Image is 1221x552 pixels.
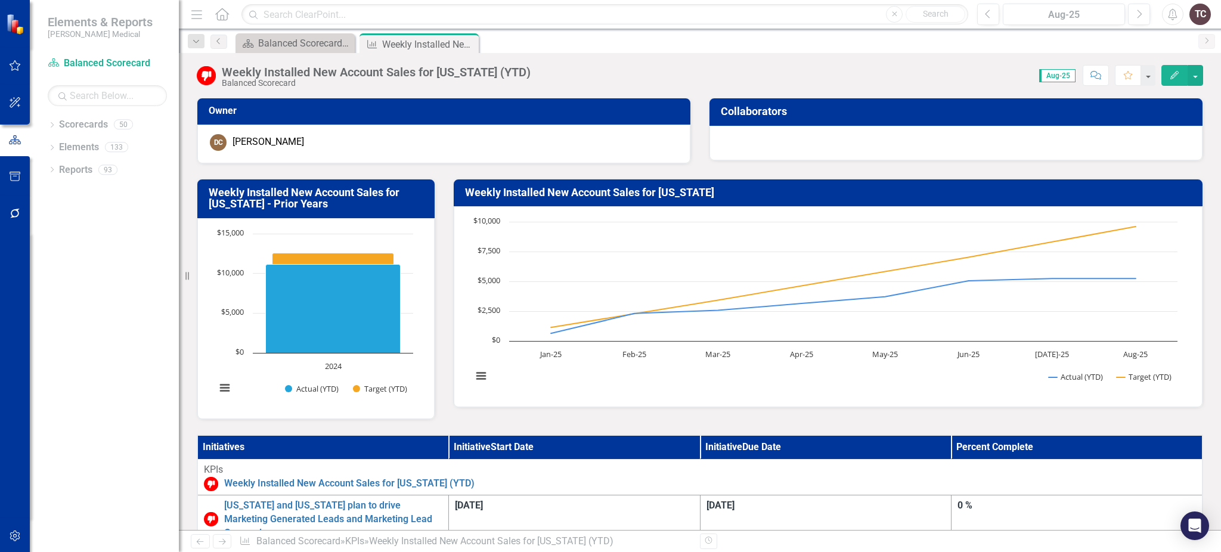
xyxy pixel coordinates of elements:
[217,227,244,238] text: $15,000
[48,85,167,106] input: Search Below...
[210,228,419,407] svg: Interactive chart
[1039,69,1076,82] span: Aug-25
[705,349,730,359] text: Mar-25
[1117,371,1172,382] button: Show Target (YTD)
[622,349,646,359] text: Feb-25
[272,253,394,353] path: 2024, 12,588. Target (YTD).
[706,500,735,511] span: [DATE]
[369,535,613,547] div: Weekly Installed New Account Sales for [US_STATE] (YTD)
[721,106,1195,117] h3: Collaborators
[325,361,342,371] text: 2024
[1035,349,1069,359] text: [DATE]-25
[59,118,108,132] a: Scorecards
[217,267,244,278] text: $10,000
[700,495,952,544] td: Double-Click to Edit
[221,306,244,317] text: $5,000
[59,141,99,154] a: Elements
[48,57,167,70] a: Balanced Scorecard
[266,265,401,353] g: Actual (YTD), bar series 1 of 2 with 1 bar.
[465,187,1196,199] h3: Weekly Installed New Account Sales for [US_STATE]
[98,165,117,175] div: 93
[238,36,352,51] a: Balanced Scorecard Welcome Page
[209,187,427,210] h3: Weekly Installed New Account Sales for [US_STATE] - Prior Years
[872,349,898,359] text: May-25
[473,215,500,226] text: $10,000
[923,9,949,18] span: Search
[235,346,244,357] text: $0
[1003,4,1125,25] button: Aug-25
[1123,349,1148,359] text: Aug-25
[1189,4,1211,25] button: TC
[789,349,813,359] text: Apr-25
[222,79,531,88] div: Balanced Scorecard
[233,135,304,149] div: [PERSON_NAME]
[256,535,340,547] a: Balanced Scorecard
[48,15,153,29] span: Elements & Reports
[197,495,449,544] td: Double-Click to Edit Right Click for Context Menu
[222,66,531,79] div: Weekly Installed New Account Sales for [US_STATE] (YTD)
[906,6,965,23] button: Search
[952,495,1203,544] td: Double-Click to Edit
[957,499,1196,513] div: 0 %
[345,535,364,547] a: KPIs
[1049,371,1104,382] button: Show Actual (YTD)
[114,120,133,130] div: 50
[472,367,489,384] button: View chart menu, Chart
[382,37,476,52] div: Weekly Installed New Account Sales for [US_STATE] (YTD)
[204,477,218,491] img: Below Target
[1007,8,1121,22] div: Aug-25
[224,499,442,540] a: [US_STATE] and [US_STATE] plan to drive Marketing Generated Leads and Marketing Lead Conversions
[478,275,500,286] text: $5,000
[59,163,92,177] a: Reports
[466,216,1183,395] svg: Interactive chart
[209,106,683,116] h3: Owner
[105,142,128,153] div: 133
[48,29,153,39] small: [PERSON_NAME] Medical
[241,4,968,25] input: Search ClearPoint...
[216,379,233,396] button: View chart menu, Chart
[449,495,701,544] td: Double-Click to Edit
[539,349,562,359] text: Jan-25
[210,228,422,407] div: Chart. Highcharts interactive chart.
[478,305,500,315] text: $2,500
[224,477,1196,491] a: Weekly Installed New Account Sales for [US_STATE] (YTD)
[466,216,1191,395] div: Chart. Highcharts interactive chart.
[197,66,216,85] img: Below Target
[353,383,408,394] button: Show Target (YTD)
[285,383,339,394] button: Show Actual (YTD)
[204,512,218,526] img: Below Target
[258,36,352,51] div: Balanced Scorecard Welcome Page
[956,349,980,359] text: Jun-25
[1180,511,1209,540] div: Open Intercom Messenger
[492,334,500,345] text: $0
[197,460,1203,495] td: Double-Click to Edit Right Click for Context Menu
[478,245,500,256] text: $7,500
[266,265,401,353] path: 2024, 11,111. Actual (YTD).
[6,14,27,35] img: ClearPoint Strategy
[455,500,483,511] span: [DATE]
[204,463,1196,477] div: KPIs
[272,253,394,353] g: Target (YTD), bar series 2 of 2 with 1 bar.
[239,535,691,548] div: » »
[210,134,227,151] div: DC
